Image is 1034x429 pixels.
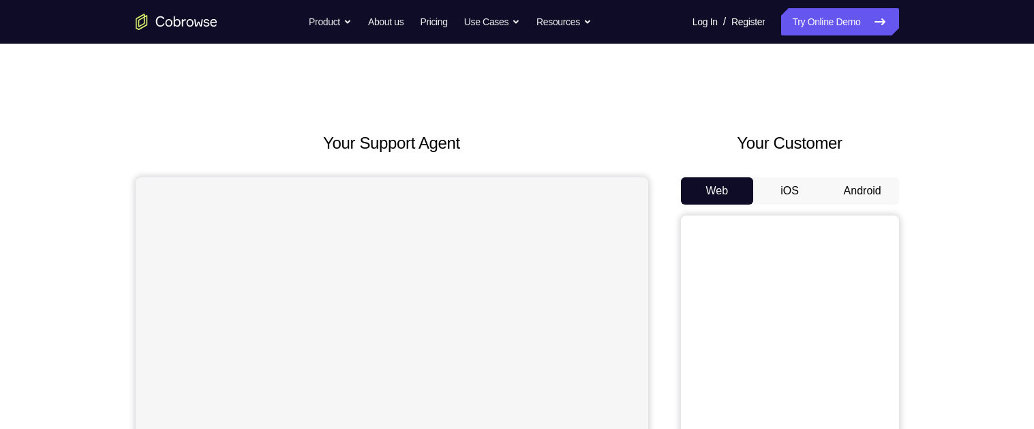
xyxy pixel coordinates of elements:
button: Use Cases [464,8,520,35]
button: Android [826,177,899,205]
a: Go to the home page [136,14,217,30]
a: Log In [693,8,718,35]
h2: Your Customer [681,131,899,156]
a: Register [731,8,765,35]
span: / [723,14,726,30]
button: Web [681,177,754,205]
h2: Your Support Agent [136,131,648,156]
a: About us [368,8,404,35]
button: Product [309,8,352,35]
button: Resources [536,8,592,35]
button: iOS [753,177,826,205]
a: Pricing [420,8,447,35]
a: Try Online Demo [781,8,898,35]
